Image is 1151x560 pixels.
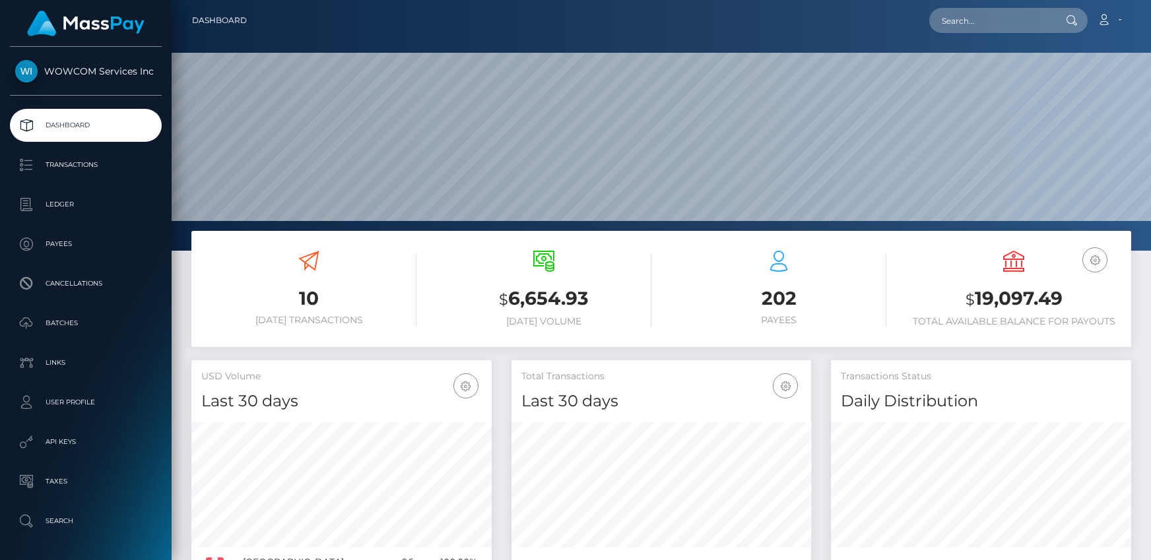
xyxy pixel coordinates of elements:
[15,313,156,333] p: Batches
[929,8,1053,33] input: Search...
[15,472,156,491] p: Taxes
[521,390,802,413] h4: Last 30 days
[15,353,156,373] p: Links
[906,286,1121,313] h3: 19,097.49
[10,307,162,340] a: Batches
[671,315,886,326] h6: Payees
[15,195,156,214] p: Ledger
[15,115,156,135] p: Dashboard
[671,286,886,311] h3: 202
[15,60,38,82] img: WOWCOM Services Inc
[10,148,162,181] a: Transactions
[10,346,162,379] a: Links
[15,392,156,412] p: User Profile
[499,290,508,309] small: $
[10,267,162,300] a: Cancellations
[27,11,145,36] img: MassPay Logo
[966,290,975,309] small: $
[10,65,162,77] span: WOWCOM Services Inc
[10,188,162,221] a: Ledger
[10,109,162,142] a: Dashboard
[10,465,162,498] a: Taxes
[15,432,156,452] p: API Keys
[15,155,156,175] p: Transactions
[201,370,482,383] h5: USD Volume
[201,390,482,413] h4: Last 30 days
[201,286,416,311] h3: 10
[521,370,802,383] h5: Total Transactions
[10,386,162,419] a: User Profile
[436,316,651,327] h6: [DATE] Volume
[15,511,156,531] p: Search
[10,505,162,538] a: Search
[841,370,1121,383] h5: Transactions Status
[192,7,247,34] a: Dashboard
[10,425,162,458] a: API Keys
[906,316,1121,327] h6: Total Available Balance for Payouts
[436,286,651,313] h3: 6,654.93
[15,234,156,254] p: Payees
[10,228,162,261] a: Payees
[201,315,416,326] h6: [DATE] Transactions
[15,274,156,294] p: Cancellations
[841,390,1121,413] h4: Daily Distribution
